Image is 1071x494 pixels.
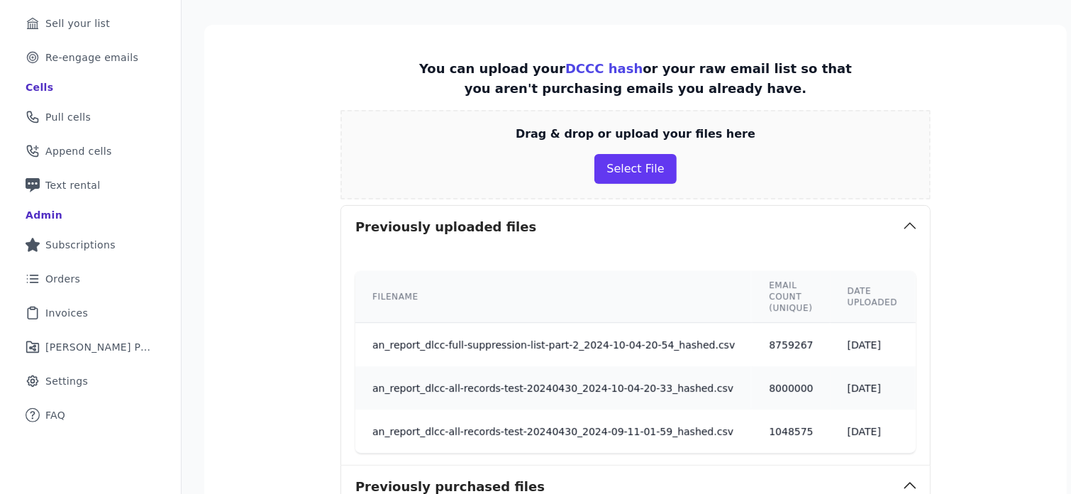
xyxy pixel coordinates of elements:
[831,323,915,367] td: [DATE]
[45,238,116,252] span: Subscriptions
[45,408,65,422] span: FAQ
[594,154,676,184] button: Select File
[45,374,88,388] span: Settings
[355,410,752,453] td: an_report_dlcc-all-records-test-20240430_2024-09-11-01-59_hashed.csv
[752,323,830,367] td: 8759267
[11,366,170,397] a: Settings
[11,42,170,73] a: Re-engage emails
[752,366,830,410] td: 8000000
[11,136,170,167] a: Append cells
[11,229,170,260] a: Subscriptions
[355,217,536,237] h3: Previously uploaded files
[341,206,930,248] button: Previously uploaded files
[831,366,915,410] td: [DATE]
[752,271,830,323] th: Email count (unique)
[45,306,88,320] span: Invoices
[831,410,915,453] td: [DATE]
[355,323,752,367] td: an_report_dlcc-full-suppression-list-part-2_2024-10-04-20-54_hashed.csv
[355,271,752,323] th: Filename
[45,144,112,158] span: Append cells
[414,59,857,99] p: You can upload your or your raw email list so that you aren't purchasing emails you already have.
[11,101,170,133] a: Pull cells
[45,178,101,192] span: Text rental
[516,126,755,143] p: Drag & drop or upload your files here
[26,208,62,222] div: Admin
[11,170,170,201] a: Text rental
[752,410,830,453] td: 1048575
[45,16,110,31] span: Sell your list
[11,263,170,295] a: Orders
[831,271,915,323] th: Date uploaded
[45,272,80,286] span: Orders
[11,400,170,431] a: FAQ
[45,110,91,124] span: Pull cells
[26,80,53,94] div: Cells
[565,61,643,76] a: DCCC hash
[355,366,752,410] td: an_report_dlcc-all-records-test-20240430_2024-10-04-20-33_hashed.csv
[45,50,138,65] span: Re-engage emails
[45,340,152,354] span: [PERSON_NAME] Performance
[914,271,984,323] th: Delete
[11,297,170,329] a: Invoices
[11,8,170,39] a: Sell your list
[11,331,170,363] a: [PERSON_NAME] Performance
